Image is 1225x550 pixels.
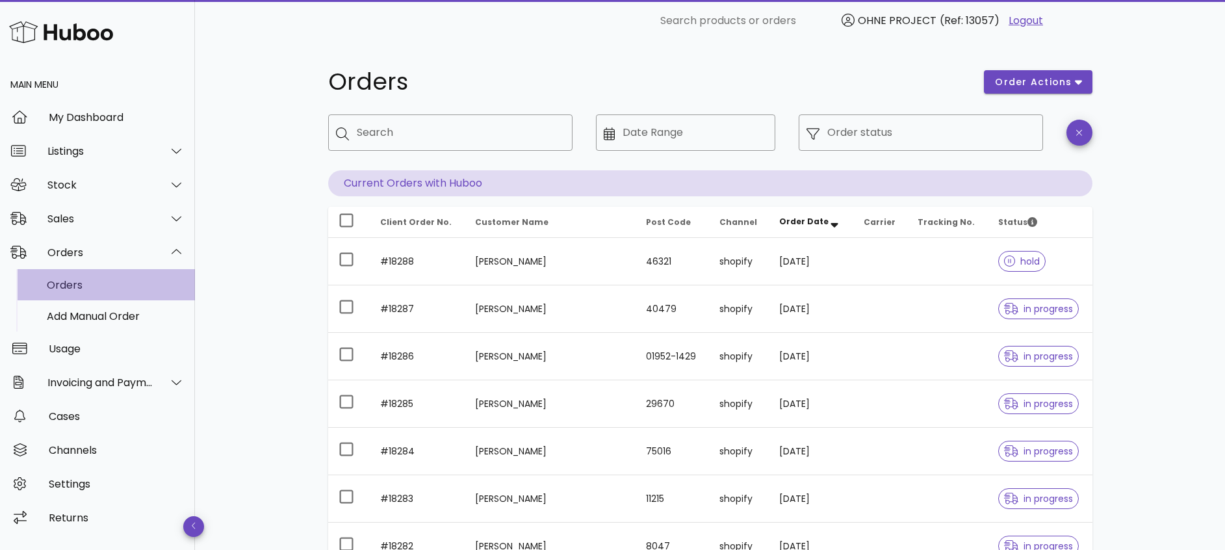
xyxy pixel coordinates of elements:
td: #18283 [370,475,465,523]
div: Settings [49,478,185,490]
td: [DATE] [769,380,853,428]
a: Logout [1009,13,1043,29]
td: shopify [709,380,769,428]
td: 40479 [636,285,708,333]
th: Carrier [853,207,907,238]
span: (Ref: 13057) [940,13,999,28]
span: OHNE PROJECT [858,13,936,28]
div: Channels [49,444,185,456]
td: [PERSON_NAME] [465,333,636,380]
td: [DATE] [769,475,853,523]
td: [DATE] [769,333,853,380]
span: Customer Name [475,216,548,228]
td: [PERSON_NAME] [465,380,636,428]
span: in progress [1004,494,1073,503]
div: Orders [47,246,153,259]
td: 01952-1429 [636,333,708,380]
span: Order Date [779,216,829,227]
th: Post Code [636,207,708,238]
td: shopify [709,238,769,285]
td: #18284 [370,428,465,475]
button: order actions [984,70,1092,94]
td: 11215 [636,475,708,523]
h1: Orders [328,70,969,94]
span: hold [1004,257,1040,266]
td: shopify [709,285,769,333]
div: Usage [49,343,185,355]
th: Order Date: Sorted descending. Activate to remove sorting. [769,207,853,238]
td: [DATE] [769,285,853,333]
td: #18286 [370,333,465,380]
td: 46321 [636,238,708,285]
td: 75016 [636,428,708,475]
th: Tracking No. [907,207,988,238]
span: in progress [1004,447,1073,456]
p: Current Orders with Huboo [328,170,1092,196]
div: Invoicing and Payments [47,376,153,389]
div: Add Manual Order [47,310,185,322]
td: #18288 [370,238,465,285]
div: Cases [49,410,185,423]
th: Status [988,207,1092,238]
td: #18287 [370,285,465,333]
span: in progress [1004,399,1073,408]
span: in progress [1004,304,1073,313]
th: Client Order No. [370,207,465,238]
th: Channel [709,207,769,238]
span: order actions [994,75,1072,89]
td: [DATE] [769,428,853,475]
td: [PERSON_NAME] [465,428,636,475]
td: 29670 [636,380,708,428]
div: Stock [47,179,153,191]
div: Returns [49,512,185,524]
span: Post Code [646,216,691,228]
td: [PERSON_NAME] [465,285,636,333]
span: Client Order No. [380,216,452,228]
td: [DATE] [769,238,853,285]
th: Customer Name [465,207,636,238]
div: My Dashboard [49,111,185,124]
div: Orders [47,279,185,291]
img: Huboo Logo [9,18,113,46]
div: Listings [47,145,153,157]
span: Tracking No. [918,216,975,228]
td: [PERSON_NAME] [465,238,636,285]
span: Channel [719,216,757,228]
span: in progress [1004,352,1073,361]
td: shopify [709,475,769,523]
td: shopify [709,333,769,380]
td: [PERSON_NAME] [465,475,636,523]
span: Status [998,216,1037,228]
td: shopify [709,428,769,475]
span: Carrier [864,216,896,228]
div: Sales [47,213,153,225]
td: #18285 [370,380,465,428]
